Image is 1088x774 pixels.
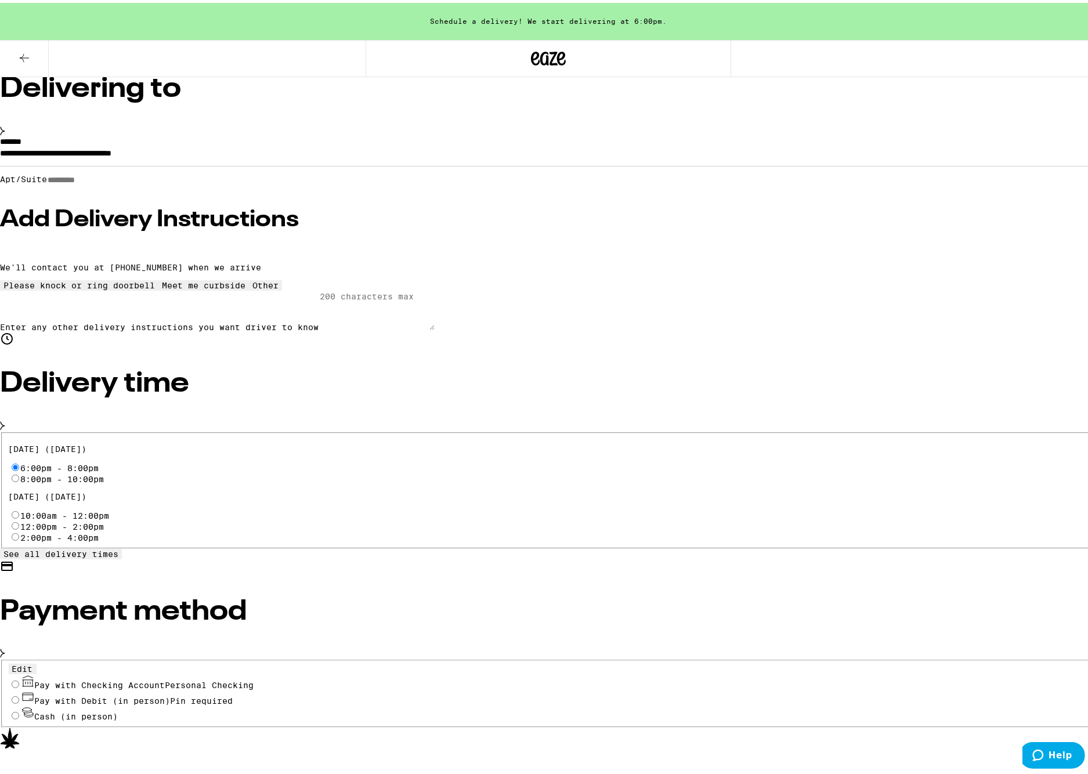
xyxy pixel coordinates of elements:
iframe: Opens a widget where you can find more information [1022,739,1085,768]
button: Meet me curbside [158,277,249,288]
span: Pay with Debit (in person) [35,693,171,703]
label: 6:00pm - 8:00pm [21,461,99,470]
button: Edit [9,661,37,671]
span: See all delivery times [3,547,118,556]
div: Meet me curbside [162,278,245,287]
label: 8:00pm - 10:00pm [21,472,104,481]
button: Other [249,277,282,288]
label: 2:00pm - 4:00pm [21,530,99,540]
span: Pin required [171,693,233,703]
span: Pay with Checking Account [35,678,254,687]
label: 12:00pm - 2:00pm [21,519,104,529]
div: Other [252,278,279,287]
span: Personal Checking [165,678,254,687]
span: Cash (in person) [35,709,118,718]
div: Please knock or ring doorbell [3,278,155,287]
label: 10:00am - 12:00pm [21,508,110,518]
